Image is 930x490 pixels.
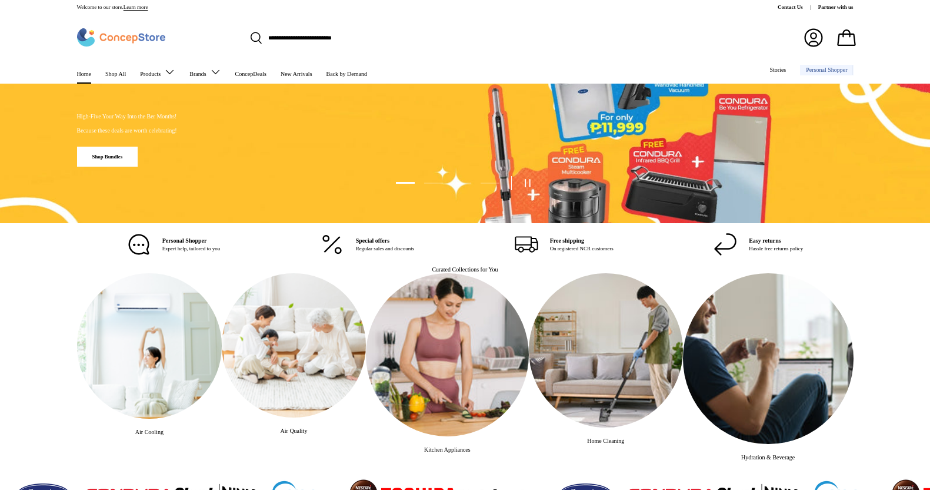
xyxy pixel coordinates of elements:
a: Products [140,60,175,84]
strong: Personal Shopper [162,237,207,244]
p: Hassle free returns policy [749,245,803,253]
a: Home [77,65,91,84]
a: New Arrivals [281,65,312,84]
p: High-Five Your Way Into the Ber Months! [77,112,177,121]
strong: Special offers [356,237,390,244]
a: Hydration & Beverage [741,454,795,461]
nav: Primary [77,60,367,84]
a: Home Cleaning [529,273,683,428]
img: Air Quality [222,273,366,418]
a: Air Cooling [77,273,222,419]
a: Air Cooling [135,429,164,435]
nav: Secondary [741,60,853,84]
a: Stories [769,61,786,80]
a: ConcepDeals [235,65,266,84]
p: Regular sales and discounts [356,245,415,253]
a: Contact Us [778,4,818,12]
a: Hydration & Beverage [683,273,854,444]
a: Kitchen Appliances [366,273,529,436]
summary: Products [133,60,182,84]
h2: Because these deals are worth celebrating! [77,127,177,134]
span: Personal Shopper [806,67,847,73]
a: Personal Shopper [800,65,853,75]
summary: Brands [182,60,228,84]
a: Easy returns Hassle free returns policy [664,233,854,256]
a: Personal Shopper Expert help, tailored to you [77,233,271,256]
a: Air Quality [281,428,308,434]
p: Expert help, tailored to you [162,245,221,253]
p: On registered NCR customers [550,245,614,253]
img: ConcepStore [77,28,165,47]
a: Shop All [105,65,126,84]
a: Kitchen Appliances [424,446,471,453]
img: Air Cooling | ConcepStore [77,273,222,419]
a: Free shipping On registered NCR customers [465,233,664,256]
strong: Easy returns [749,237,781,244]
a: Shop Bundles [77,147,138,167]
a: Back by Demand [326,65,367,84]
a: Learn more [124,4,148,10]
p: Welcome to our store. [77,4,148,12]
a: Special offers Regular sales and discounts [271,233,465,256]
h2: Curated Collections for You [432,266,498,273]
a: Home Cleaning [587,438,624,444]
strong: Free shipping [550,237,584,244]
a: Partner with us [818,4,854,12]
a: Brands [189,60,221,84]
